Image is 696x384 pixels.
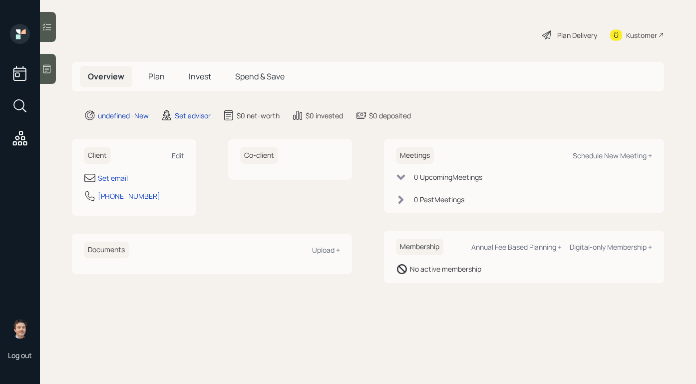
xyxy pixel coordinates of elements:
div: Schedule New Meeting + [573,151,652,160]
div: Digital-only Membership + [570,242,652,252]
div: $0 deposited [369,110,411,121]
span: Overview [88,71,124,82]
div: Edit [172,151,184,160]
span: Plan [148,71,165,82]
h6: Membership [396,239,443,255]
h6: Documents [84,242,129,258]
div: [PHONE_NUMBER] [98,191,160,201]
div: Set email [98,173,128,183]
h6: Meetings [396,147,434,164]
div: Log out [8,351,32,360]
div: Kustomer [626,30,657,40]
div: 0 Upcoming Meeting s [414,172,482,182]
h6: Client [84,147,111,164]
h6: Co-client [240,147,278,164]
img: robby-grisanti-headshot.png [10,319,30,339]
div: Plan Delivery [557,30,597,40]
span: Invest [189,71,211,82]
div: Set advisor [175,110,211,121]
div: No active membership [410,264,481,274]
div: 0 Past Meeting s [414,194,464,205]
div: $0 net-worth [237,110,280,121]
div: $0 invested [306,110,343,121]
span: Spend & Save [235,71,285,82]
div: undefined · New [98,110,149,121]
div: Annual Fee Based Planning + [471,242,562,252]
div: Upload + [312,245,340,255]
